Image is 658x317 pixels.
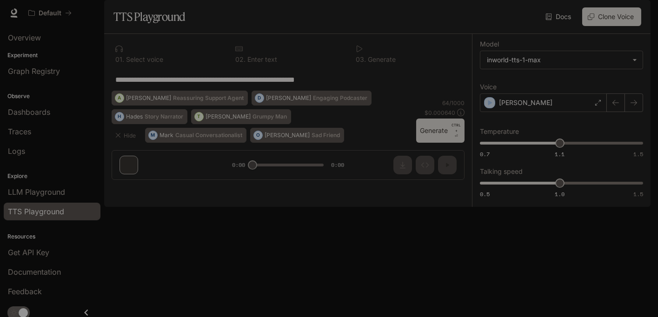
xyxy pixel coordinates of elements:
[115,109,124,124] div: H
[115,91,124,106] div: A
[145,128,246,143] button: MMarkCasual Conversationalist
[124,56,163,63] p: Select voice
[235,56,246,63] p: 0 2 .
[39,9,61,17] p: Default
[544,7,575,26] a: Docs
[480,190,490,198] span: 0.5
[416,119,465,143] button: GenerateCTRL +⏎
[126,95,171,101] p: [PERSON_NAME]
[24,4,76,22] button: All workspaces
[633,190,643,198] span: 1.5
[356,56,366,63] p: 0 3 .
[126,114,143,119] p: Hades
[480,168,523,175] p: Talking speed
[252,91,372,106] button: D[PERSON_NAME]Engaging Podcaster
[313,95,367,101] p: Engaging Podcaster
[195,109,203,124] div: T
[366,56,396,63] p: Generate
[312,132,340,138] p: Sad Friend
[173,95,244,101] p: Reassuring Support Agent
[452,122,461,133] p: CTRL +
[254,128,262,143] div: O
[499,98,552,107] p: [PERSON_NAME]
[253,114,287,119] p: Grumpy Man
[442,99,465,107] p: 64 / 1000
[255,91,264,106] div: D
[206,114,251,119] p: [PERSON_NAME]
[555,150,565,158] span: 1.1
[149,128,157,143] div: M
[480,41,499,47] p: Model
[480,84,497,90] p: Voice
[452,122,461,139] p: ⏎
[555,190,565,198] span: 1.0
[112,128,141,143] button: Hide
[175,132,242,138] p: Casual Conversationalist
[246,56,277,63] p: Enter text
[487,55,628,65] div: inworld-tts-1-max
[160,132,173,138] p: Mark
[633,150,643,158] span: 1.5
[266,95,311,101] p: [PERSON_NAME]
[480,150,490,158] span: 0.7
[425,109,455,117] p: $ 0.000640
[265,132,310,138] p: [PERSON_NAME]
[112,91,248,106] button: A[PERSON_NAME]Reassuring Support Agent
[250,128,344,143] button: O[PERSON_NAME]Sad Friend
[480,128,519,135] p: Temperature
[112,109,187,124] button: HHadesStory Narrator
[113,7,186,26] h1: TTS Playground
[191,109,291,124] button: T[PERSON_NAME]Grumpy Man
[480,51,643,69] div: inworld-tts-1-max
[115,56,124,63] p: 0 1 .
[582,7,641,26] button: Clone Voice
[145,114,183,119] p: Story Narrator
